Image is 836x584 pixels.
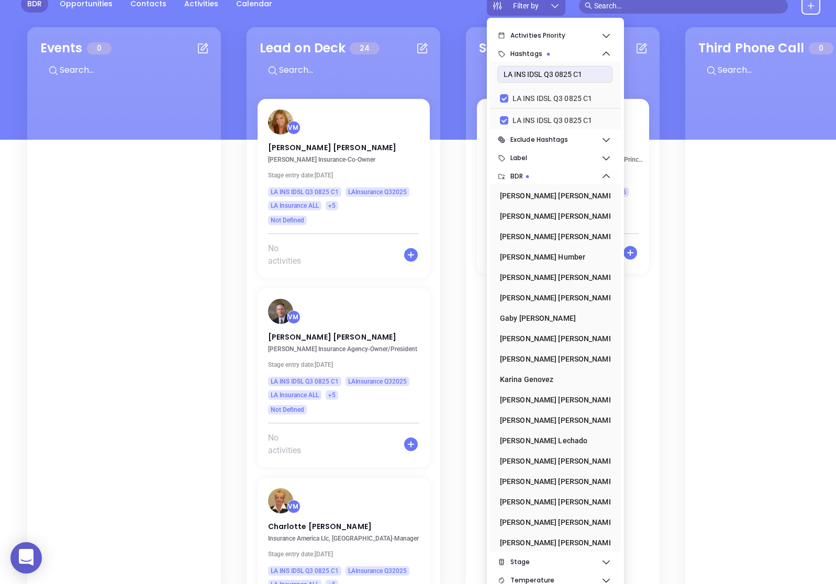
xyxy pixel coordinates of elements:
input: Search... [278,63,435,77]
span: search [585,2,592,9]
p: Wed 3/12/2025 [268,361,425,368]
span: No activities [268,242,314,267]
div: [PERSON_NAME] [PERSON_NAME] [500,206,605,227]
p: Charlotte [PERSON_NAME] [268,521,419,526]
span: LA INS IDSL Q3 0825 C1 [508,115,596,126]
div: [PERSON_NAME] [PERSON_NAME] [500,226,605,247]
input: Search... [59,63,216,77]
img: profile [268,299,293,324]
span: Label [510,148,601,169]
img: profile [268,109,293,134]
div: Vicky Mendoza [287,121,300,134]
div: [PERSON_NAME] [PERSON_NAME] [500,389,605,410]
div: Third Phone Call [698,39,805,58]
span: 0 [87,42,112,54]
span: 0 [809,42,833,54]
span: Not Defined [271,215,304,226]
span: Filter by [513,2,539,9]
span: LA INS IDSL Q3 0825 C1 [271,186,339,198]
span: Stage [510,552,601,572]
span: LA INS IDSL Q3 0825 C1 [271,376,339,387]
span: Not Defined [271,404,304,415]
div: Gaby [PERSON_NAME] [500,308,605,329]
div: [PERSON_NAME] Lechado [500,430,605,451]
span: LAInsurance Q32025 [348,186,407,198]
div: Vicky Mendoza [287,500,300,513]
div: [PERSON_NAME] [PERSON_NAME] [500,512,605,533]
div: [PERSON_NAME] [PERSON_NAME] [500,349,605,369]
span: Activities Priority [510,25,601,46]
a: profileVicky Mendoza[PERSON_NAME] [PERSON_NAME] The [PERSON_NAME] Group Insurance Advisors-Princi... [477,99,649,225]
div: [PERSON_NAME] [PERSON_NAME] [500,532,605,553]
span: LAInsurance Q32025 [348,565,407,577]
div: [PERSON_NAME] [PERSON_NAME] [500,328,605,349]
div: [PERSON_NAME] [PERSON_NAME] [500,471,605,492]
p: Insurance America Llc, Baton Rouge - Manager [268,535,425,542]
p: [PERSON_NAME] [PERSON_NAME] [268,332,419,337]
p: Thu 3/13/2025 [268,172,425,179]
span: BDR [510,166,601,187]
img: profile [268,488,293,513]
input: Search Hashtag [497,66,612,83]
span: LA Insurance ALL [271,200,319,211]
p: Lewis Mohr Insurance Agency - Owner/President [268,345,425,353]
a: profileVicky Mendoza[PERSON_NAME] [PERSON_NAME] [PERSON_NAME] Insurance Agency-Owner/PresidentSta... [258,288,430,414]
a: profileVicky Mendoza[PERSON_NAME] [PERSON_NAME] [PERSON_NAME] Insurance-Co-OwnerStage entry date:... [258,99,430,225]
span: LA INS IDSL Q3 0825 C1 [271,565,339,577]
div: Events [40,39,83,58]
span: Exclude Hashtags [510,129,601,150]
div: [PERSON_NAME] [PERSON_NAME] [500,451,605,471]
span: LAInsurance Q32025 [348,376,407,387]
div: [PERSON_NAME] [PERSON_NAME] [500,185,605,206]
div: Vicky Mendoza [287,310,300,324]
div: [PERSON_NAME] [PERSON_NAME] [500,410,605,431]
div: [PERSON_NAME] [PERSON_NAME] [500,491,605,512]
div: [PERSON_NAME] [PERSON_NAME] [500,287,605,308]
div: [PERSON_NAME] [PERSON_NAME] [500,267,605,288]
span: LA INS IDSL Q3 0825 C1 [508,93,596,104]
div: Lead on Deck [260,39,345,58]
p: Reed Insurance - Co-Owner [268,156,425,163]
p: Wed 3/12/2025 [268,551,425,558]
div: Second Phone Call [479,39,594,58]
div: Karina Genovez [500,369,605,390]
span: LA Insurance ALL [271,389,319,401]
span: +5 [328,200,336,211]
span: +5 [328,389,336,401]
span: Hashtags [510,43,601,64]
span: 24 [350,42,380,54]
div: [PERSON_NAME] Humber [500,246,605,267]
span: No activities [268,432,314,457]
p: [PERSON_NAME] [PERSON_NAME] [268,142,419,148]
